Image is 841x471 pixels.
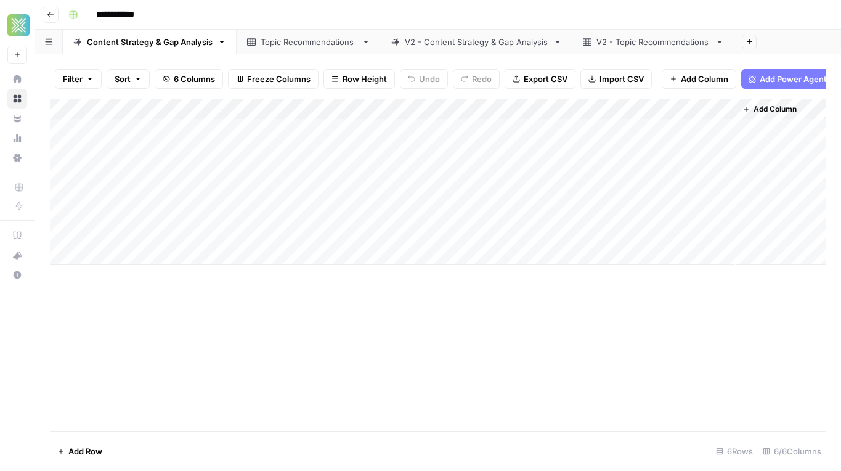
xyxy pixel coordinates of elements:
button: Redo [453,69,500,89]
div: V2 - Topic Recommendations [596,36,710,48]
button: Workspace: Xponent21 [7,10,27,41]
button: 6 Columns [155,69,223,89]
a: V2 - Content Strategy & Gap Analysis [381,30,572,54]
span: Export CSV [524,73,567,85]
button: Filter [55,69,102,89]
div: 6/6 Columns [758,441,826,461]
div: 6 Rows [711,441,758,461]
span: Sort [115,73,131,85]
span: Filter [63,73,83,85]
span: Add Row [68,445,102,457]
span: Add Column [754,104,797,115]
div: Topic Recommendations [261,36,357,48]
span: Add Power Agent [760,73,827,85]
img: Xponent21 Logo [7,14,30,36]
span: Row Height [343,73,387,85]
div: V2 - Content Strategy & Gap Analysis [405,36,548,48]
a: Content Strategy & Gap Analysis [63,30,237,54]
button: Export CSV [505,69,575,89]
a: Browse [7,89,27,109]
button: Add Row [50,441,110,461]
button: Add Power Agent [741,69,834,89]
a: Your Data [7,109,27,128]
button: Undo [400,69,448,89]
a: Usage [7,128,27,148]
span: Freeze Columns [247,73,311,85]
span: Import CSV [599,73,644,85]
button: Help + Support [7,265,27,285]
div: Content Strategy & Gap Analysis [87,36,213,48]
div: What's new? [8,246,26,264]
span: 6 Columns [174,73,215,85]
a: Settings [7,148,27,168]
button: Add Column [662,69,736,89]
button: Sort [107,69,150,89]
button: Import CSV [580,69,652,89]
a: Topic Recommendations [237,30,381,54]
button: Freeze Columns [228,69,319,89]
span: Undo [419,73,440,85]
a: Home [7,69,27,89]
button: Add Column [737,101,802,117]
button: What's new? [7,245,27,265]
span: Redo [472,73,492,85]
a: V2 - Topic Recommendations [572,30,734,54]
button: Row Height [323,69,395,89]
a: AirOps Academy [7,226,27,245]
span: Add Column [681,73,728,85]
